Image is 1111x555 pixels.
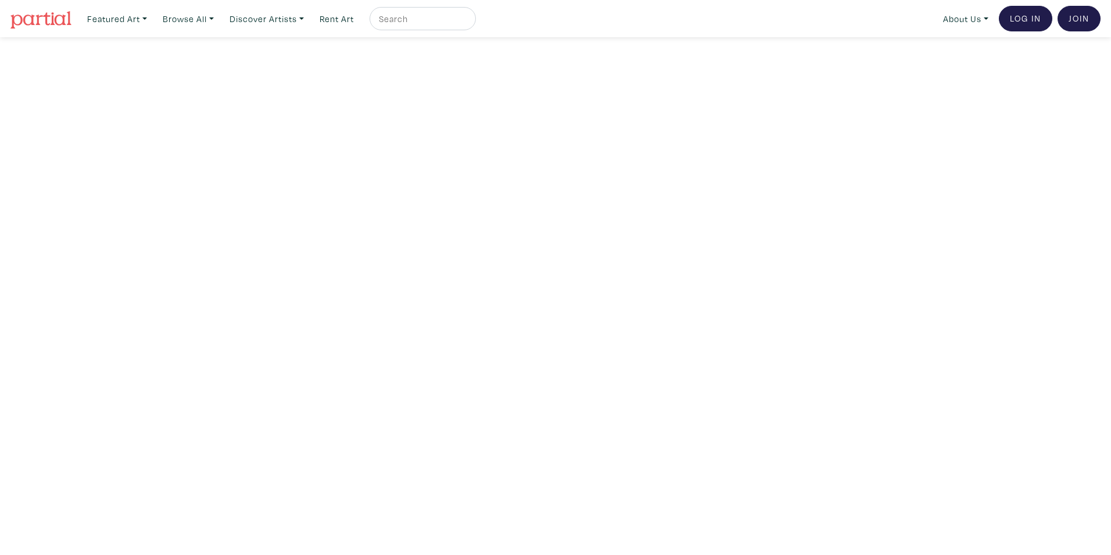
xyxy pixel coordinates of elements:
input: Search [378,12,465,26]
a: Join [1058,6,1101,31]
a: About Us [938,7,994,31]
a: Discover Artists [224,7,309,31]
a: Browse All [157,7,219,31]
a: Log In [999,6,1052,31]
a: Featured Art [82,7,152,31]
a: Rent Art [314,7,359,31]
